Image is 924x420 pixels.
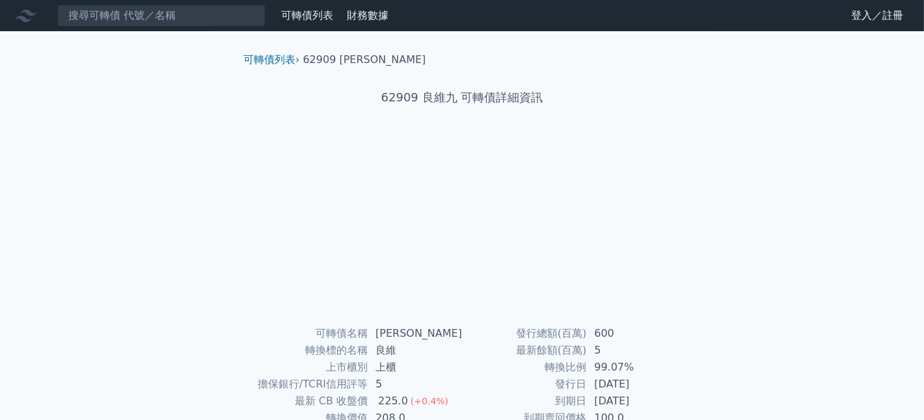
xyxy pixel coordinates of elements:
td: 5 [368,376,462,393]
td: [DATE] [586,393,675,410]
td: 擔保銀行/TCRI信用評等 [249,376,368,393]
td: 上市櫃別 [249,359,368,376]
li: 62909 [PERSON_NAME] [303,52,426,68]
td: 最新餘額(百萬) [462,342,586,359]
a: 財務數據 [347,9,388,21]
td: 5 [586,342,675,359]
td: 轉換比例 [462,359,586,376]
td: 上櫃 [368,359,462,376]
td: 99.07% [586,359,675,376]
li: › [243,52,299,68]
span: (+0.4%) [411,396,448,406]
a: 可轉債列表 [243,53,295,66]
h1: 62909 良維九 可轉債詳細資訊 [233,88,691,107]
td: 600 [586,325,675,342]
td: 轉換標的名稱 [249,342,368,359]
a: 登入／註冊 [841,5,914,26]
a: 可轉債列表 [281,9,333,21]
div: 225.0 [375,393,411,410]
td: 最新 CB 收盤價 [249,393,368,410]
td: 發行日 [462,376,586,393]
input: 搜尋可轉債 代號／名稱 [57,5,265,27]
td: 發行總額(百萬) [462,325,586,342]
td: 到期日 [462,393,586,410]
td: 可轉債名稱 [249,325,368,342]
td: 良維 [368,342,462,359]
td: [PERSON_NAME] [368,325,462,342]
td: [DATE] [586,376,675,393]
